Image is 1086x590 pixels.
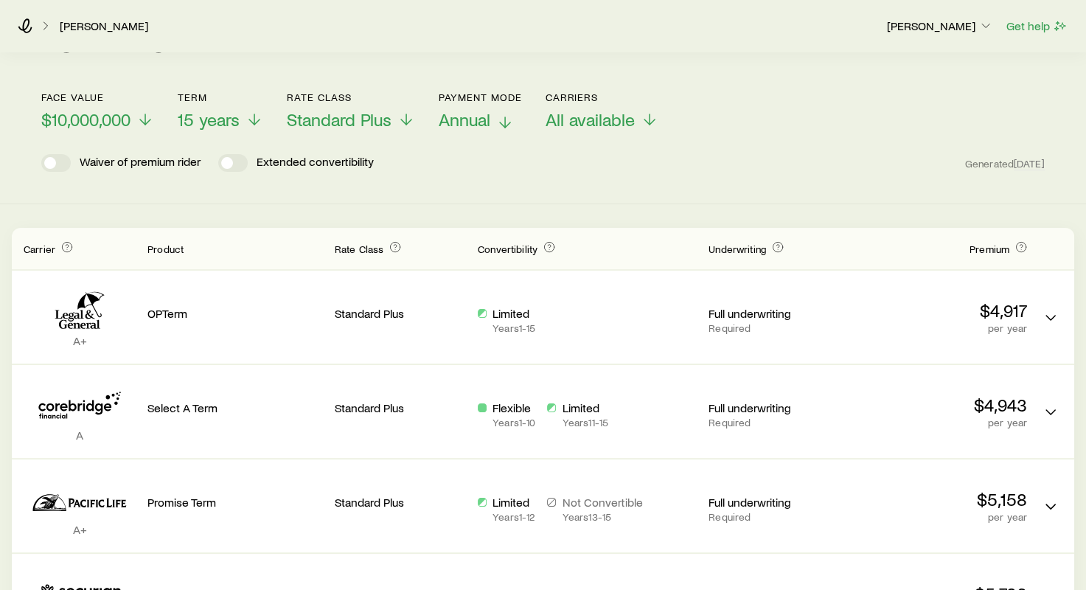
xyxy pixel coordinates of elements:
[41,21,168,56] h2: Term life
[41,91,154,131] button: Face value$10,000,000
[178,91,263,131] button: Term15 years
[852,511,1027,523] p: per year
[546,91,658,131] button: CarriersAll available
[178,109,240,130] span: 15 years
[24,428,136,442] p: A
[24,522,136,537] p: A+
[287,109,391,130] span: Standard Plus
[59,19,149,33] a: [PERSON_NAME]
[335,243,384,255] span: Rate Class
[709,417,840,428] p: Required
[887,18,993,33] p: [PERSON_NAME]
[492,417,535,428] p: Years 1 - 10
[147,306,323,321] p: OPTerm
[852,417,1027,428] p: per year
[1014,157,1045,170] span: [DATE]
[439,91,522,131] button: Payment ModeAnnual
[24,243,55,255] span: Carrier
[546,109,635,130] span: All available
[965,157,1045,170] span: Generated
[492,306,535,321] p: Limited
[335,495,466,510] p: Standard Plus
[546,91,658,103] p: Carriers
[24,333,136,348] p: A+
[147,243,184,255] span: Product
[492,322,535,334] p: Years 1 - 15
[562,511,642,523] p: Years 13 - 15
[709,243,766,255] span: Underwriting
[492,511,535,523] p: Years 1 - 12
[562,400,608,415] p: Limited
[80,154,201,172] p: Waiver of premium rider
[257,154,374,172] p: Extended convertibility
[287,91,415,131] button: Rate ClassStandard Plus
[852,489,1027,510] p: $5,158
[709,400,840,415] p: Full underwriting
[439,91,522,103] p: Payment Mode
[709,306,840,321] p: Full underwriting
[709,495,840,510] p: Full underwriting
[852,322,1027,334] p: per year
[439,109,490,130] span: Annual
[492,400,535,415] p: Flexible
[970,243,1009,255] span: Premium
[886,18,994,35] button: [PERSON_NAME]
[335,400,466,415] p: Standard Plus
[178,91,263,103] p: Term
[492,495,535,510] p: Limited
[852,300,1027,321] p: $4,917
[478,243,537,255] span: Convertibility
[147,495,323,510] p: Promise Term
[287,91,415,103] p: Rate Class
[852,395,1027,415] p: $4,943
[41,109,130,130] span: $10,000,000
[1006,18,1068,35] button: Get help
[562,417,608,428] p: Years 11 - 15
[41,91,154,103] p: Face value
[709,322,840,334] p: Required
[147,400,323,415] p: Select A Term
[709,511,840,523] p: Required
[562,495,642,510] p: Not Convertible
[335,306,466,321] p: Standard Plus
